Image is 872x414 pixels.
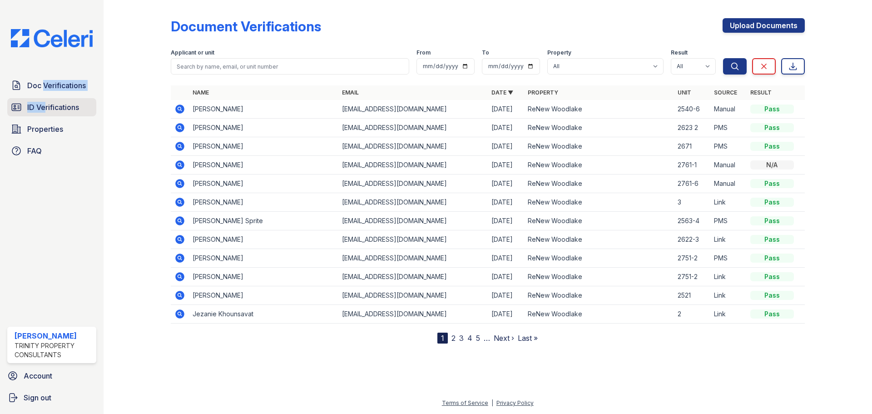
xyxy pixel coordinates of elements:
td: [PERSON_NAME] [189,100,338,119]
td: [EMAIL_ADDRESS][DOMAIN_NAME] [338,286,488,305]
a: Account [4,367,100,385]
img: CE_Logo_Blue-a8612792a0a2168367f1c8372b55b34899dd931a85d93a1a3d3e32e68fde9ad4.png [4,29,100,47]
td: [EMAIL_ADDRESS][DOMAIN_NAME] [338,212,488,230]
div: 1 [437,333,448,344]
td: 2623 2 [674,119,710,137]
div: Pass [750,123,794,132]
td: [PERSON_NAME] Sprite [189,212,338,230]
a: Properties [7,120,96,138]
td: Manual [710,156,747,175]
td: Link [710,230,747,249]
td: 2761-6 [674,175,710,193]
div: | [491,399,493,406]
td: [DATE] [488,175,524,193]
td: PMS [710,119,747,137]
a: Email [342,89,359,96]
span: FAQ [27,145,42,156]
div: Pass [750,198,794,207]
a: 3 [459,334,464,343]
td: [DATE] [488,249,524,268]
td: ReNew Woodlake [524,119,674,137]
td: PMS [710,137,747,156]
label: From [416,49,431,56]
div: Pass [750,309,794,319]
div: Pass [750,179,794,188]
td: 2 [674,305,710,324]
input: Search by name, email, or unit number [171,58,409,75]
span: Properties [27,124,63,135]
td: Link [710,268,747,286]
a: Next › [494,334,514,343]
div: Pass [750,142,794,151]
td: ReNew Woodlake [524,212,674,230]
label: Result [671,49,688,56]
td: [EMAIL_ADDRESS][DOMAIN_NAME] [338,156,488,175]
td: [EMAIL_ADDRESS][DOMAIN_NAME] [338,305,488,324]
td: 2563-4 [674,212,710,230]
td: Link [710,193,747,212]
a: Privacy Policy [496,399,534,406]
div: Trinity Property Consultants [15,341,93,359]
a: ID Verifications [7,98,96,116]
a: Source [714,89,737,96]
td: [DATE] [488,230,524,249]
td: [DATE] [488,286,524,305]
td: Jezanie Khounsavat [189,305,338,324]
a: Sign out [4,389,100,407]
span: Sign out [24,392,51,403]
td: PMS [710,249,747,268]
a: 5 [476,334,480,343]
div: Pass [750,105,794,114]
a: Property [528,89,558,96]
span: Account [24,370,52,381]
td: PMS [710,212,747,230]
td: ReNew Woodlake [524,305,674,324]
div: Pass [750,272,794,281]
td: [DATE] [488,193,524,212]
a: Unit [678,89,691,96]
td: Link [710,286,747,305]
a: Upload Documents [723,18,805,33]
td: Manual [710,100,747,119]
td: ReNew Woodlake [524,230,674,249]
td: ReNew Woodlake [524,175,674,193]
td: 2622-3 [674,230,710,249]
td: [PERSON_NAME] [189,268,338,286]
div: N/A [750,160,794,170]
td: [DATE] [488,305,524,324]
a: Date ▼ [491,89,513,96]
a: Last » [518,334,538,343]
div: Pass [750,216,794,225]
td: [PERSON_NAME] [189,230,338,249]
span: ID Verifications [27,102,79,113]
td: [DATE] [488,119,524,137]
td: [PERSON_NAME] [189,156,338,175]
label: Applicant or unit [171,49,214,56]
td: 2751-2 [674,268,710,286]
a: Doc Verifications [7,76,96,95]
td: 2521 [674,286,710,305]
label: Property [547,49,571,56]
td: Manual [710,175,747,193]
a: 4 [467,334,472,343]
td: ReNew Woodlake [524,137,674,156]
td: ReNew Woodlake [524,100,674,119]
div: Pass [750,291,794,300]
td: [PERSON_NAME] [189,119,338,137]
a: 2 [451,334,456,343]
td: 2761-1 [674,156,710,175]
td: [DATE] [488,100,524,119]
td: [DATE] [488,212,524,230]
td: [EMAIL_ADDRESS][DOMAIN_NAME] [338,249,488,268]
td: [EMAIL_ADDRESS][DOMAIN_NAME] [338,230,488,249]
div: Document Verifications [171,18,321,35]
span: … [484,333,490,344]
td: [PERSON_NAME] [189,175,338,193]
a: Result [750,89,772,96]
td: ReNew Woodlake [524,268,674,286]
td: [PERSON_NAME] [189,193,338,212]
td: [EMAIL_ADDRESS][DOMAIN_NAME] [338,175,488,193]
td: ReNew Woodlake [524,249,674,268]
td: ReNew Woodlake [524,193,674,212]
